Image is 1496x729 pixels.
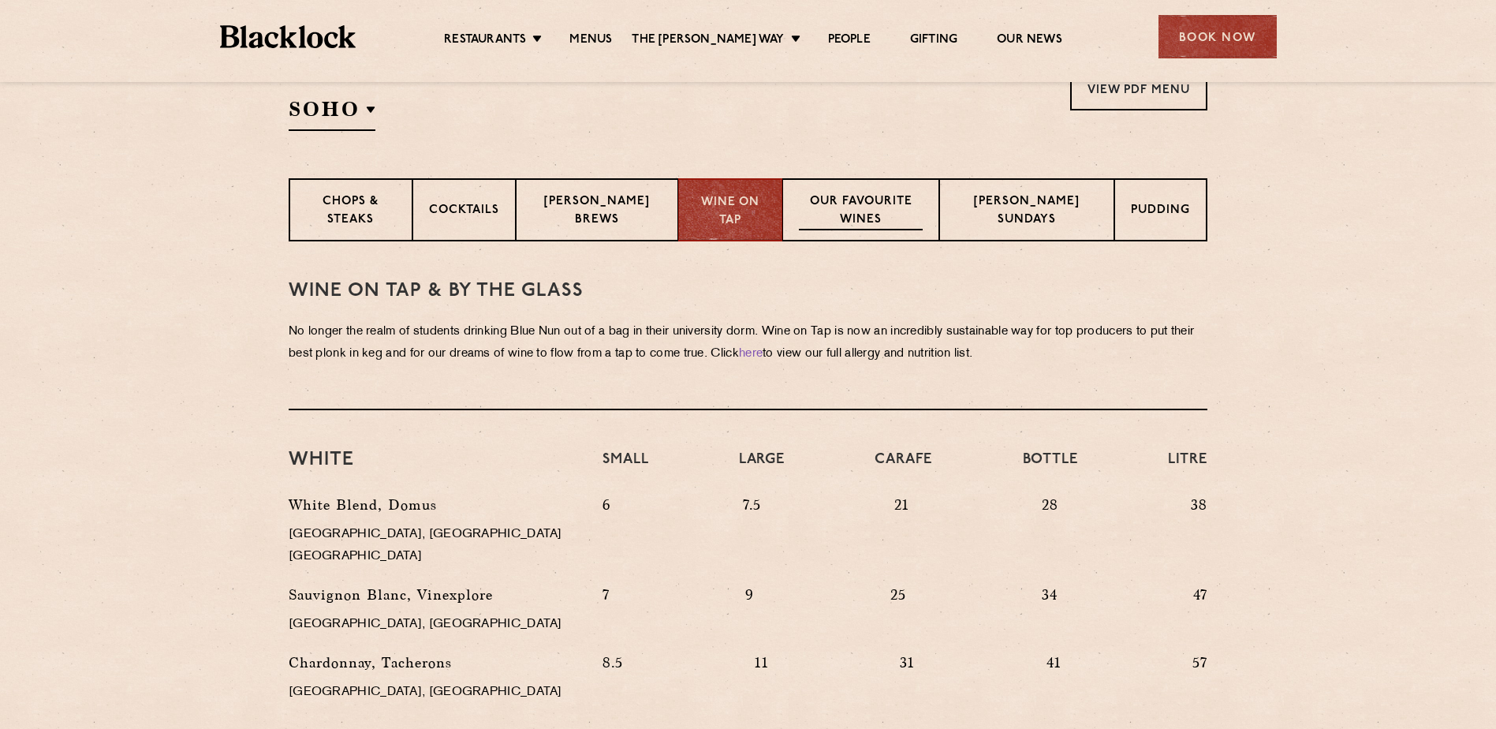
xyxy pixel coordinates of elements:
[1042,494,1058,576] p: 28
[875,450,932,486] h4: Carafe
[894,494,909,576] p: 21
[1191,494,1207,576] p: 38
[799,193,923,230] p: Our favourite wines
[900,652,915,712] p: 31
[739,348,763,360] a: here
[1131,202,1190,222] p: Pudding
[429,202,499,222] p: Cocktails
[289,524,579,568] p: [GEOGRAPHIC_DATA], [GEOGRAPHIC_DATA] [GEOGRAPHIC_DATA]
[1158,15,1277,58] div: Book Now
[1193,584,1207,644] p: 47
[1168,450,1207,486] h4: Litre
[532,193,662,230] p: [PERSON_NAME] Brews
[220,25,356,48] img: BL_Textured_Logo-footer-cropped.svg
[289,652,579,674] p: Chardonnay, Tacherons
[569,32,612,50] a: Menus
[910,32,957,50] a: Gifting
[828,32,871,50] a: People
[289,494,579,516] p: White Blend, Domus
[603,450,648,486] h4: Small
[603,584,610,644] p: 7
[1070,67,1207,110] a: View PDF Menu
[289,614,579,636] p: [GEOGRAPHIC_DATA], [GEOGRAPHIC_DATA]
[289,281,1207,301] h3: WINE on tap & by the glass
[890,584,906,644] p: 25
[1023,450,1078,486] h4: Bottle
[289,321,1207,365] p: No longer the realm of students drinking Blue Nun out of a bag in their university dorm. Wine on ...
[1046,652,1061,712] p: 41
[289,95,375,131] h2: SOHO
[1042,584,1058,644] p: 34
[289,450,579,470] h3: White
[695,194,765,230] p: Wine on Tap
[603,652,623,712] p: 8.5
[1192,652,1207,712] p: 57
[743,494,761,576] p: 7.5
[289,682,579,704] p: [GEOGRAPHIC_DATA], [GEOGRAPHIC_DATA]
[289,584,579,606] p: Sauvignon Blanc, Vinexplore
[632,32,784,50] a: The [PERSON_NAME] Way
[306,193,396,230] p: Chops & Steaks
[745,584,754,644] p: 9
[956,193,1098,230] p: [PERSON_NAME] Sundays
[603,494,610,576] p: 6
[997,32,1062,50] a: Our News
[755,652,769,712] p: 11
[444,32,526,50] a: Restaurants
[739,450,785,486] h4: Large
